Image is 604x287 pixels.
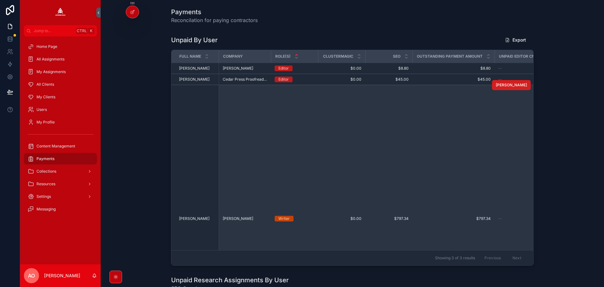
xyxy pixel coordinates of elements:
[322,77,361,82] span: $0.00
[499,54,590,59] span: Unpaid editor cm assignments collection
[36,120,55,125] span: My Profile
[36,194,51,199] span: Settings
[179,66,210,71] span: [PERSON_NAME]
[24,153,97,164] a: Payments
[278,66,289,71] div: Editor
[223,66,253,71] span: [PERSON_NAME]
[24,54,97,65] a: All Assignments
[36,107,47,112] span: Users
[417,54,483,59] span: Outstanding Payment Amount
[36,144,75,149] span: Content Management
[36,69,66,74] span: My Assignments
[55,8,65,18] img: App logo
[24,79,97,90] a: All Clients
[393,54,400,59] span: SEO
[36,169,56,174] span: Collections
[278,216,290,221] div: Writer
[24,91,97,103] a: My Clients
[24,117,97,128] a: My Profile
[36,44,57,49] span: Home Page
[278,77,289,82] div: Editor
[498,216,502,221] span: --
[24,66,97,77] a: My Assignments
[322,66,361,71] span: $0.00
[223,216,253,221] span: [PERSON_NAME]
[179,77,210,82] span: [PERSON_NAME]
[171,36,218,44] h1: Unpaid By User
[369,66,409,71] span: $8.80
[24,104,97,115] a: Users
[89,28,94,33] span: K
[24,25,97,37] button: Jump to...CtrlK
[36,82,54,87] span: All Clients
[416,66,491,71] span: $8.80
[28,272,35,279] span: AO
[496,83,527,88] span: [PERSON_NAME]
[435,255,475,261] span: Showing 3 of 3 results
[34,28,74,33] span: Jump to...
[36,95,55,100] span: My Clients
[322,216,361,221] span: $0.00
[500,34,531,46] button: Export
[36,57,64,62] span: All Assignments
[171,276,289,284] h1: Unpaid Research Assignments By User
[24,166,97,177] a: Collections
[20,37,101,223] div: scrollable content
[171,8,258,16] h1: Payments
[36,156,54,161] span: Payments
[369,77,409,82] span: $45.00
[36,181,55,187] span: Resources
[24,141,97,152] a: Content Management
[416,77,491,82] span: $45.00
[24,204,97,215] a: Messaging
[179,216,210,221] span: [PERSON_NAME]
[323,54,353,59] span: ClusterMagic
[179,54,201,59] span: Full Name
[275,54,291,59] span: Role(s)
[223,77,267,82] span: Cedar Press Proofreading
[416,216,491,221] span: $797.34
[24,178,97,190] a: Resources
[44,273,80,279] p: [PERSON_NAME]
[171,16,258,24] span: Reconcilation for paying contractors
[492,80,531,90] button: [PERSON_NAME]
[24,191,97,202] a: Settings
[76,28,87,34] span: Ctrl
[223,54,243,59] span: Company
[369,216,409,221] span: $797.34
[24,41,97,52] a: Home Page
[36,207,56,212] span: Messaging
